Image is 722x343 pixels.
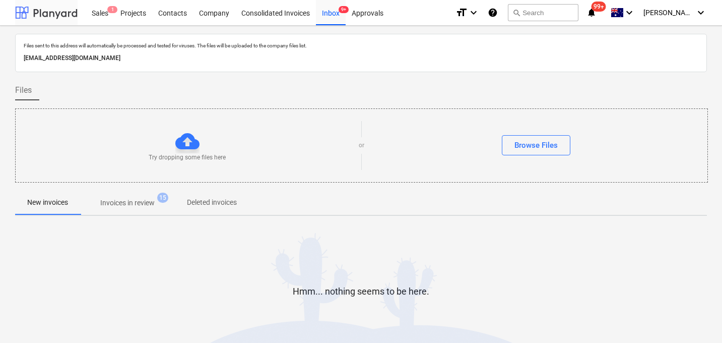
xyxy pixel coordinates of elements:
[672,295,722,343] iframe: Chat Widget
[107,6,117,13] span: 1
[27,197,68,208] p: New invoices
[502,135,570,155] button: Browse Files
[15,108,708,183] div: Try dropping some files hereorBrowse Files
[24,53,698,64] p: [EMAIL_ADDRESS][DOMAIN_NAME]
[359,141,364,150] p: or
[100,198,155,208] p: Invoices in review
[157,193,168,203] span: 15
[149,153,226,162] p: Try dropping some files here
[24,42,698,49] p: Files sent to this address will automatically be processed and tested for viruses. The files will...
[15,84,32,96] span: Files
[514,139,558,152] div: Browse Files
[339,6,349,13] span: 9+
[187,197,237,208] p: Deleted invoices
[293,285,429,298] p: Hmm... nothing seems to be here.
